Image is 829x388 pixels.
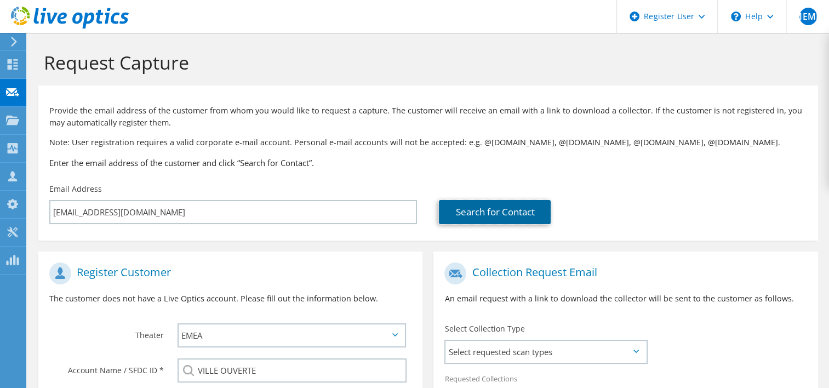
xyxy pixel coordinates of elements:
p: Note: User registration requires a valid corporate e-mail account. Personal e-mail accounts will ... [49,136,807,149]
span: Select requested scan types [445,341,645,363]
p: The customer does not have a Live Optics account. Please fill out the information below. [49,293,411,305]
a: Search for Contact [439,200,551,224]
h1: Request Capture [44,51,807,74]
p: An email request with a link to download the collector will be sent to the customer as follows. [444,293,807,305]
h1: Register Customer [49,263,406,284]
p: Provide the email address of the customer from whom you would like to request a capture. The cust... [49,105,807,129]
label: Select Collection Type [444,323,524,334]
label: Account Name / SFDC ID * [49,358,164,376]
label: Theater [49,323,164,341]
label: Email Address [49,184,102,195]
span: MEMB [799,8,817,25]
h1: Collection Request Email [444,263,801,284]
svg: \n [731,12,741,21]
h3: Enter the email address of the customer and click “Search for Contact”. [49,157,807,169]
